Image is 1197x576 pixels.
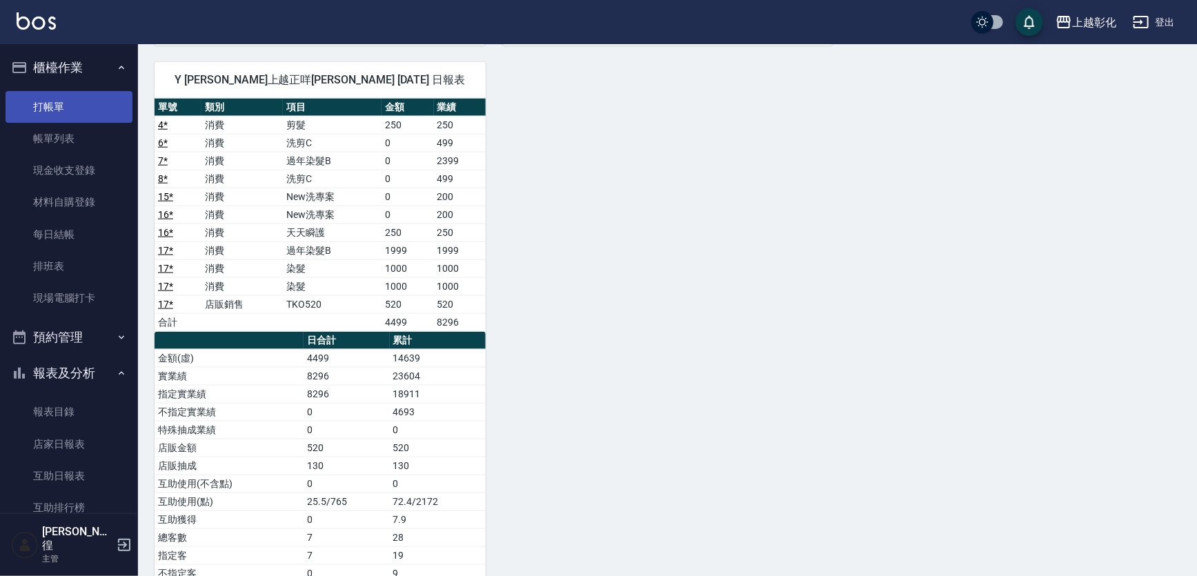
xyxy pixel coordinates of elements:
[283,170,382,188] td: 洗剪C
[201,259,283,277] td: 消費
[304,367,389,385] td: 8296
[201,224,283,241] td: 消費
[283,188,382,206] td: New洗專案
[382,241,433,259] td: 1999
[382,206,433,224] td: 0
[434,295,486,313] td: 520
[283,152,382,170] td: 過年染髮B
[390,421,486,439] td: 0
[390,349,486,367] td: 14639
[304,349,389,367] td: 4499
[283,99,382,117] th: 項目
[6,186,132,218] a: 材料自購登錄
[1127,10,1180,35] button: 登出
[283,224,382,241] td: 天天瞬護
[434,313,486,331] td: 8296
[283,206,382,224] td: New洗專案
[201,206,283,224] td: 消費
[201,134,283,152] td: 消費
[434,116,486,134] td: 250
[1072,14,1116,31] div: 上越彰化
[382,99,433,117] th: 金額
[6,123,132,155] a: 帳單列表
[201,116,283,134] td: 消費
[304,439,389,457] td: 520
[434,152,486,170] td: 2399
[155,528,304,546] td: 總客數
[382,116,433,134] td: 250
[6,219,132,250] a: 每日結帳
[155,99,486,332] table: a dense table
[1016,8,1043,36] button: save
[155,475,304,493] td: 互助使用(不含點)
[434,170,486,188] td: 499
[382,170,433,188] td: 0
[283,295,382,313] td: TKO520
[390,528,486,546] td: 28
[390,367,486,385] td: 23604
[434,277,486,295] td: 1000
[382,295,433,313] td: 520
[201,277,283,295] td: 消費
[155,349,304,367] td: 金額(虛)
[155,421,304,439] td: 特殊抽成業績
[390,403,486,421] td: 4693
[155,313,201,331] td: 合計
[434,188,486,206] td: 200
[382,224,433,241] td: 250
[434,259,486,277] td: 1000
[201,295,283,313] td: 店販銷售
[171,73,469,87] span: Y [PERSON_NAME]上越正咩[PERSON_NAME] [DATE] 日報表
[11,531,39,559] img: Person
[304,528,389,546] td: 7
[6,91,132,123] a: 打帳單
[6,319,132,355] button: 預約管理
[434,241,486,259] td: 1999
[17,12,56,30] img: Logo
[283,134,382,152] td: 洗剪C
[6,282,132,314] a: 現場電腦打卡
[304,457,389,475] td: 130
[6,355,132,391] button: 報表及分析
[304,403,389,421] td: 0
[390,510,486,528] td: 7.9
[390,439,486,457] td: 520
[201,99,283,117] th: 類別
[6,396,132,428] a: 報表目錄
[390,493,486,510] td: 72.4/2172
[155,385,304,403] td: 指定實業績
[434,134,486,152] td: 499
[382,134,433,152] td: 0
[304,493,389,510] td: 25.5/765
[434,224,486,241] td: 250
[155,439,304,457] td: 店販金額
[434,206,486,224] td: 200
[434,99,486,117] th: 業績
[304,421,389,439] td: 0
[201,241,283,259] td: 消費
[42,553,112,565] p: 主管
[6,155,132,186] a: 現金收支登錄
[390,385,486,403] td: 18911
[304,546,389,564] td: 7
[6,250,132,282] a: 排班表
[201,152,283,170] td: 消費
[390,457,486,475] td: 130
[382,313,433,331] td: 4499
[42,525,112,553] h5: [PERSON_NAME]徨
[6,428,132,460] a: 店家日報表
[390,546,486,564] td: 19
[390,475,486,493] td: 0
[1050,8,1122,37] button: 上越彰化
[155,367,304,385] td: 實業績
[304,332,389,350] th: 日合計
[390,332,486,350] th: 累計
[6,50,132,86] button: 櫃檯作業
[155,546,304,564] td: 指定客
[283,259,382,277] td: 染髮
[283,116,382,134] td: 剪髮
[304,385,389,403] td: 8296
[155,510,304,528] td: 互助獲得
[155,403,304,421] td: 不指定實業績
[382,152,433,170] td: 0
